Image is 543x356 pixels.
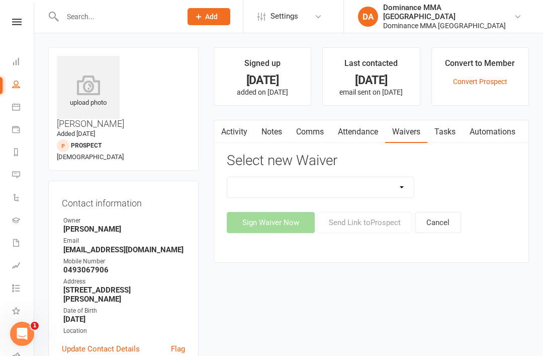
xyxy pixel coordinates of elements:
[453,78,507,86] a: Convert Prospect
[12,97,35,119] a: Calendar
[12,255,35,278] a: Assessments
[63,216,185,226] div: Owner
[63,225,185,234] strong: [PERSON_NAME]
[171,343,185,355] a: Flag
[12,74,35,97] a: People
[57,75,120,108] div: upload photo
[12,119,35,142] a: Payments
[214,120,254,144] a: Activity
[12,51,35,74] a: Dashboard
[57,153,124,161] span: [DEMOGRAPHIC_DATA]
[427,120,463,144] a: Tasks
[344,57,398,75] div: Last contacted
[12,301,35,323] a: What's New
[415,212,461,233] button: Cancel
[332,75,410,86] div: [DATE]
[57,130,95,137] time: Added [DATE]
[244,57,281,75] div: Signed up
[270,5,298,28] span: Settings
[63,236,185,246] div: Email
[227,153,516,169] h3: Select new Waiver
[463,120,522,144] a: Automations
[63,265,185,274] strong: 0493067906
[10,322,34,346] iframe: Intercom live chat
[223,88,302,96] p: added on [DATE]
[57,56,190,129] h3: [PERSON_NAME]
[223,75,302,86] div: [DATE]
[358,7,378,27] div: DA
[188,8,230,25] button: Add
[383,21,514,30] div: Dominance MMA [GEOGRAPHIC_DATA]
[63,257,185,266] div: Mobile Number
[63,277,185,287] div: Address
[71,142,102,149] snap: prospect
[205,13,218,21] span: Add
[12,142,35,165] a: Reports
[385,120,427,144] a: Waivers
[63,326,185,336] div: Location
[331,120,385,144] a: Attendance
[63,245,185,254] strong: [EMAIL_ADDRESS][DOMAIN_NAME]
[445,57,515,75] div: Convert to Member
[31,322,39,330] span: 1
[62,194,185,208] h3: Contact information
[59,10,174,24] input: Search...
[63,315,185,324] strong: [DATE]
[254,120,289,144] a: Notes
[63,286,185,304] strong: [STREET_ADDRESS][PERSON_NAME]
[62,343,140,355] a: Update Contact Details
[332,88,410,96] p: email sent on [DATE]
[63,306,185,316] div: Date of Birth
[289,120,331,144] a: Comms
[383,3,514,21] div: Dominance MMA [GEOGRAPHIC_DATA]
